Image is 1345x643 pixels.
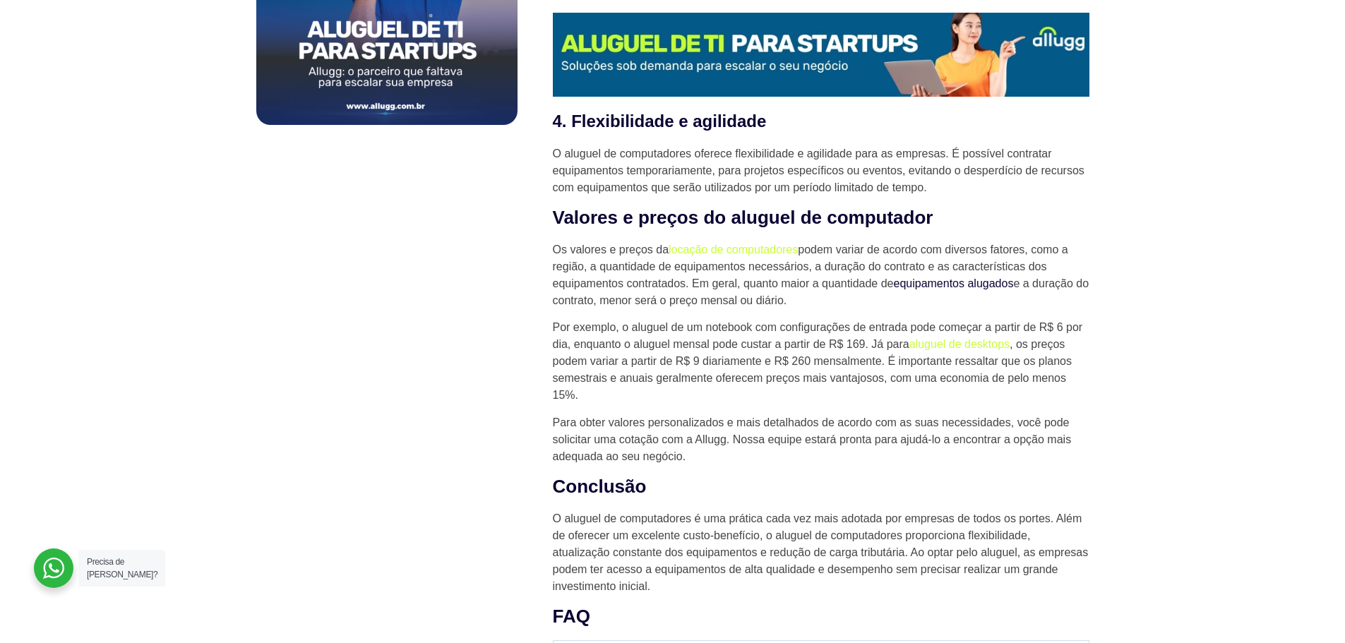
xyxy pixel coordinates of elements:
[893,277,1013,289] a: equipamentos alugados
[553,241,1089,309] p: Os valores e preços da podem variar de acordo com diversos fatores, como a região, a quantidade d...
[669,244,798,256] a: locação de computadores
[87,557,157,579] span: Precisa de [PERSON_NAME]?
[553,319,1089,404] p: Por exemplo, o aluguel de um notebook com configurações de entrada pode começar a partir de R$ 6 ...
[553,145,1089,196] p: O aluguel de computadores oferece flexibilidade e agilidade para as empresas. É possível contrata...
[1091,462,1345,643] iframe: Chat Widget
[553,414,1089,465] p: Para obter valores personalizados e mais detalhados de acordo com as suas necessidades, você pode...
[553,109,1089,134] h3: 4. Flexibilidade e agilidade
[553,13,1089,97] img: Aluguel de Notebook
[553,206,1089,230] h2: Valores e preços do aluguel de computador
[1091,462,1345,643] div: Widget de chat
[553,510,1089,595] p: O aluguel de computadores é uma prática cada vez mais adotada por empresas de todos os portes. Al...
[553,475,1089,499] h2: Conclusão
[553,605,1089,629] h2: FAQ
[909,338,1010,350] a: aluguel de desktops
